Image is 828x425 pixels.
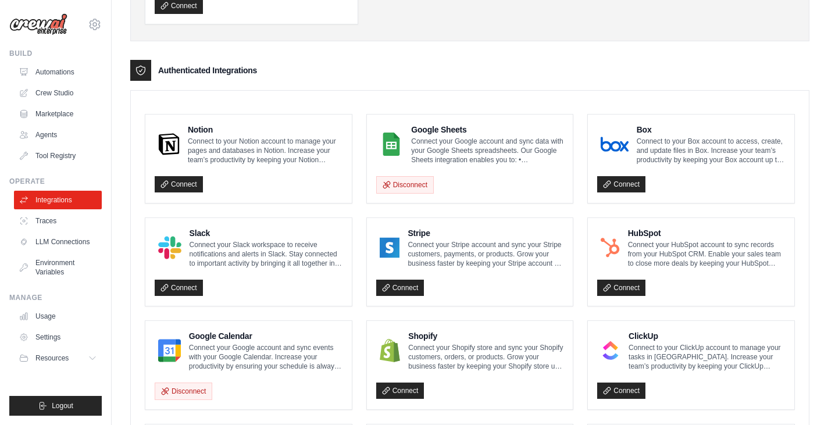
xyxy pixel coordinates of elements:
[14,349,102,367] button: Resources
[190,227,342,239] h4: Slack
[9,177,102,186] div: Operate
[629,330,785,342] h4: ClickUp
[14,63,102,81] a: Automations
[408,343,563,371] p: Connect your Shopify store and sync your Shopify customers, orders, or products. Grow your busine...
[9,13,67,35] img: Logo
[14,253,102,281] a: Environment Variables
[14,147,102,165] a: Tool Registry
[380,133,404,156] img: Google Sheets Logo
[190,240,342,268] p: Connect your Slack workspace to receive notifications and alerts in Slack. Stay connected to impo...
[188,137,342,165] p: Connect to your Notion account to manage your pages and databases in Notion. Increase your team’s...
[189,343,342,371] p: Connect your Google account and sync events with your Google Calendar. Increase your productivity...
[14,212,102,230] a: Traces
[188,124,342,135] h4: Notion
[155,280,203,296] a: Connect
[14,233,102,251] a: LLM Connections
[9,396,102,416] button: Logout
[380,339,401,362] img: Shopify Logo
[628,240,785,268] p: Connect your HubSpot account to sync records from your HubSpot CRM. Enable your sales team to clo...
[155,176,203,192] a: Connect
[597,383,645,399] a: Connect
[408,330,563,342] h4: Shopify
[9,49,102,58] div: Build
[376,383,424,399] a: Connect
[629,343,785,371] p: Connect to your ClickUp account to manage your tasks in [GEOGRAPHIC_DATA]. Increase your team’s p...
[411,137,563,165] p: Connect your Google account and sync data with your Google Sheets spreadsheets. Our Google Sheets...
[597,176,645,192] a: Connect
[408,240,563,268] p: Connect your Stripe account and sync your Stripe customers, payments, or products. Grow your busi...
[14,191,102,209] a: Integrations
[637,124,785,135] h4: Box
[628,227,785,239] h4: HubSpot
[14,126,102,144] a: Agents
[380,236,400,259] img: Stripe Logo
[35,353,69,363] span: Resources
[601,236,619,259] img: HubSpot Logo
[158,133,180,156] img: Notion Logo
[14,307,102,326] a: Usage
[376,280,424,296] a: Connect
[155,383,212,400] button: Disconnect
[158,65,257,76] h3: Authenticated Integrations
[601,339,620,362] img: ClickUp Logo
[14,105,102,123] a: Marketplace
[408,227,563,239] h4: Stripe
[189,330,342,342] h4: Google Calendar
[411,124,563,135] h4: Google Sheets
[14,84,102,102] a: Crew Studio
[158,236,181,259] img: Slack Logo
[376,176,434,194] button: Disconnect
[158,339,181,362] img: Google Calendar Logo
[601,133,628,156] img: Box Logo
[597,280,645,296] a: Connect
[637,137,785,165] p: Connect to your Box account to access, create, and update files in Box. Increase your team’s prod...
[52,401,73,410] span: Logout
[14,328,102,347] a: Settings
[770,369,828,425] iframe: Chat Widget
[9,293,102,302] div: Manage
